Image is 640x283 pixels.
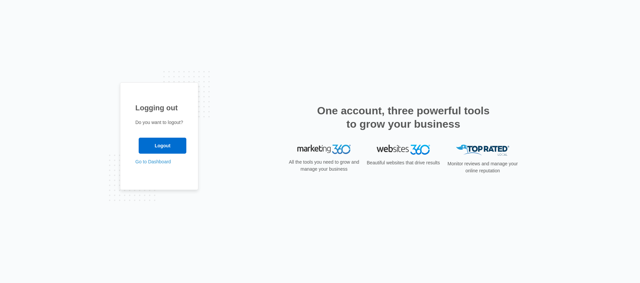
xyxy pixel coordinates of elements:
[456,145,509,156] img: Top Rated Local
[315,104,492,131] h2: One account, three powerful tools to grow your business
[139,138,186,154] input: Logout
[445,160,520,174] p: Monitor reviews and manage your online reputation
[135,119,183,126] p: Do you want to logout?
[287,159,361,173] p: All the tools you need to grow and manage your business
[297,145,351,154] img: Marketing 360
[135,102,183,113] h1: Logging out
[366,159,441,166] p: Beautiful websites that drive results
[135,159,171,164] a: Go to Dashboard
[377,145,430,154] img: Websites 360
